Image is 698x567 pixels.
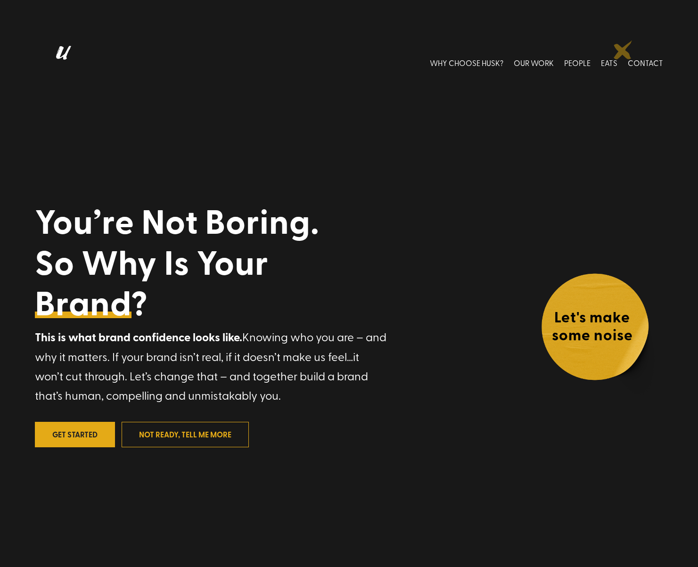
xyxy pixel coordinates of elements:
[35,200,398,327] h1: You’re Not Boring. So Why Is Your ?
[35,329,242,345] strong: This is what brand confidence looks like.
[541,307,644,348] h4: Let's make some noise
[628,42,663,84] a: CONTACT
[601,42,617,84] a: EATS
[514,42,554,84] a: OUR WORK
[35,327,388,404] p: Knowing who you are – and why it matters. If your brand isn’t real, if it doesn’t make us feel…it...
[35,422,115,447] a: Get Started
[122,422,249,447] a: not ready, tell me more
[35,42,87,84] img: Husk logo
[430,42,503,84] a: WHY CHOOSE HUSK?
[35,282,131,322] a: Brand
[564,42,591,84] a: PEOPLE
